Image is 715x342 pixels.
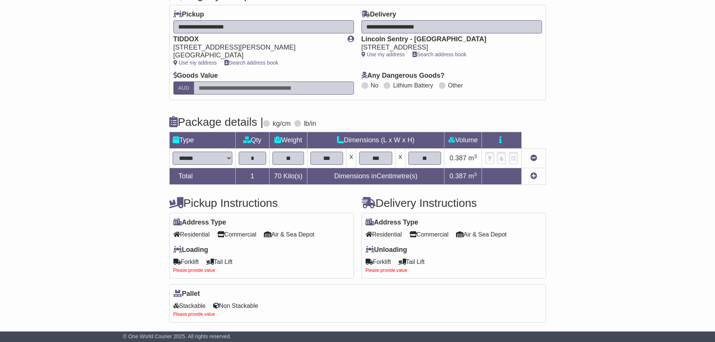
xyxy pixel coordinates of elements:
[366,256,391,268] span: Forklift
[346,149,356,168] td: x
[213,300,258,312] span: Non Stackable
[530,154,537,162] a: Remove this item
[169,116,263,128] h4: Package details |
[361,72,445,80] label: Any Dangerous Goods?
[173,51,340,60] div: [GEOGRAPHIC_DATA]
[173,256,199,268] span: Forklift
[409,229,449,240] span: Commercial
[169,197,354,209] h4: Pickup Instructions
[269,132,307,149] td: Weight
[217,229,256,240] span: Commercial
[169,168,235,185] td: Total
[173,218,226,227] label: Address Type
[123,333,232,339] span: © One World Courier 2025. All rights reserved.
[173,312,542,317] div: Please provide value
[450,172,467,180] span: 0.387
[274,172,281,180] span: 70
[366,218,418,227] label: Address Type
[173,60,217,66] a: Use my address
[169,132,235,149] td: Type
[361,51,405,57] a: Use my address
[366,268,542,273] div: Please provide value
[361,197,546,209] h4: Delivery Instructions
[264,229,315,240] span: Air & Sea Depot
[444,132,482,149] td: Volume
[224,60,278,66] a: Search address book
[450,154,467,162] span: 0.387
[530,172,537,180] a: Add new item
[474,172,477,177] sup: 3
[468,154,477,162] span: m
[173,81,194,95] label: AUD
[173,246,208,254] label: Loading
[412,51,467,57] a: Search address book
[366,246,407,254] label: Unloading
[366,229,402,240] span: Residential
[456,229,507,240] span: Air & Sea Depot
[272,120,291,128] label: kg/cm
[173,44,340,52] div: [STREET_ADDRESS][PERSON_NAME]
[173,268,350,273] div: Please provide value
[448,82,463,89] label: Other
[393,82,433,89] label: Lithium Battery
[307,168,444,185] td: Dimensions in Centimetre(s)
[235,168,269,185] td: 1
[173,72,218,80] label: Goods Value
[269,168,307,185] td: Kilo(s)
[304,120,316,128] label: lb/in
[307,132,444,149] td: Dimensions (L x W x H)
[173,35,340,44] div: TIDDOX
[173,11,204,19] label: Pickup
[173,290,200,298] label: Pallet
[399,256,425,268] span: Tail Lift
[361,35,534,44] div: Lincoln Sentry - [GEOGRAPHIC_DATA]
[395,149,405,168] td: x
[371,82,378,89] label: No
[235,132,269,149] td: Qty
[173,300,206,312] span: Stackable
[361,11,396,19] label: Delivery
[361,44,534,52] div: [STREET_ADDRESS]
[468,172,477,180] span: m
[474,154,477,159] sup: 3
[206,256,233,268] span: Tail Lift
[173,229,210,240] span: Residential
